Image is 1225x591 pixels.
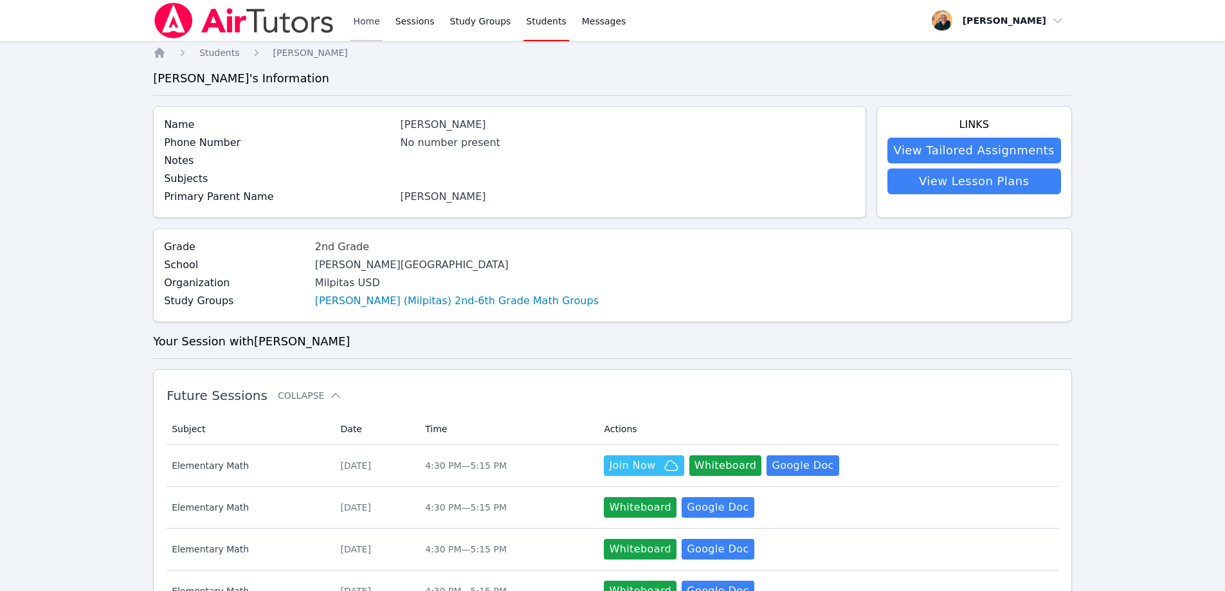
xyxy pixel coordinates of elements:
[425,502,507,513] span: 4:30 PM — 5:15 PM
[153,3,335,39] img: Air Tutors
[167,445,1058,487] tr: Elementary Math[DATE]4:30 PM—5:15 PMJoin NowWhiteboardGoogle Doc
[164,275,307,291] label: Organization
[604,497,676,518] button: Whiteboard
[199,48,239,58] span: Students
[273,46,348,59] a: [PERSON_NAME]
[401,189,855,205] div: [PERSON_NAME]
[153,332,1072,350] h3: Your Session with [PERSON_NAME]
[315,239,599,255] div: 2nd Grade
[341,459,410,472] div: [DATE]
[333,414,418,445] th: Date
[172,501,325,514] span: Elementary Math
[164,189,392,205] label: Primary Parent Name
[172,543,325,556] span: Elementary Math
[315,257,599,273] div: [PERSON_NAME][GEOGRAPHIC_DATA]
[167,487,1058,529] tr: Elementary Math[DATE]4:30 PM—5:15 PMWhiteboardGoogle Doc
[164,239,307,255] label: Grade
[604,455,684,476] button: Join Now
[167,529,1058,570] tr: Elementary Math[DATE]4:30 PM—5:15 PMWhiteboardGoogle Doc
[604,539,676,559] button: Whiteboard
[609,458,655,473] span: Join Now
[164,135,392,150] label: Phone Number
[689,455,762,476] button: Whiteboard
[767,455,839,476] a: Google Doc
[582,15,626,28] span: Messages
[887,117,1061,132] h4: Links
[315,293,599,309] a: [PERSON_NAME] (Milpitas) 2nd-6th Grade Math Groups
[167,414,332,445] th: Subject
[417,414,596,445] th: Time
[199,46,239,59] a: Students
[164,117,392,132] label: Name
[887,138,1061,163] a: View Tailored Assignments
[596,414,1058,445] th: Actions
[153,69,1072,87] h3: [PERSON_NAME] 's Information
[425,544,507,554] span: 4:30 PM — 5:15 PM
[341,501,410,514] div: [DATE]
[401,117,855,132] div: [PERSON_NAME]
[278,389,342,402] button: Collapse
[682,497,754,518] a: Google Doc
[425,460,507,471] span: 4:30 PM — 5:15 PM
[164,293,307,309] label: Study Groups
[172,459,325,472] span: Elementary Math
[164,257,307,273] label: School
[682,539,754,559] a: Google Doc
[153,46,1072,59] nav: Breadcrumb
[167,388,268,403] span: Future Sessions
[273,48,348,58] span: [PERSON_NAME]
[887,168,1061,194] a: View Lesson Plans
[315,275,599,291] div: Milpitas USD
[164,153,392,168] label: Notes
[401,135,855,150] div: No number present
[341,543,410,556] div: [DATE]
[164,171,392,186] label: Subjects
